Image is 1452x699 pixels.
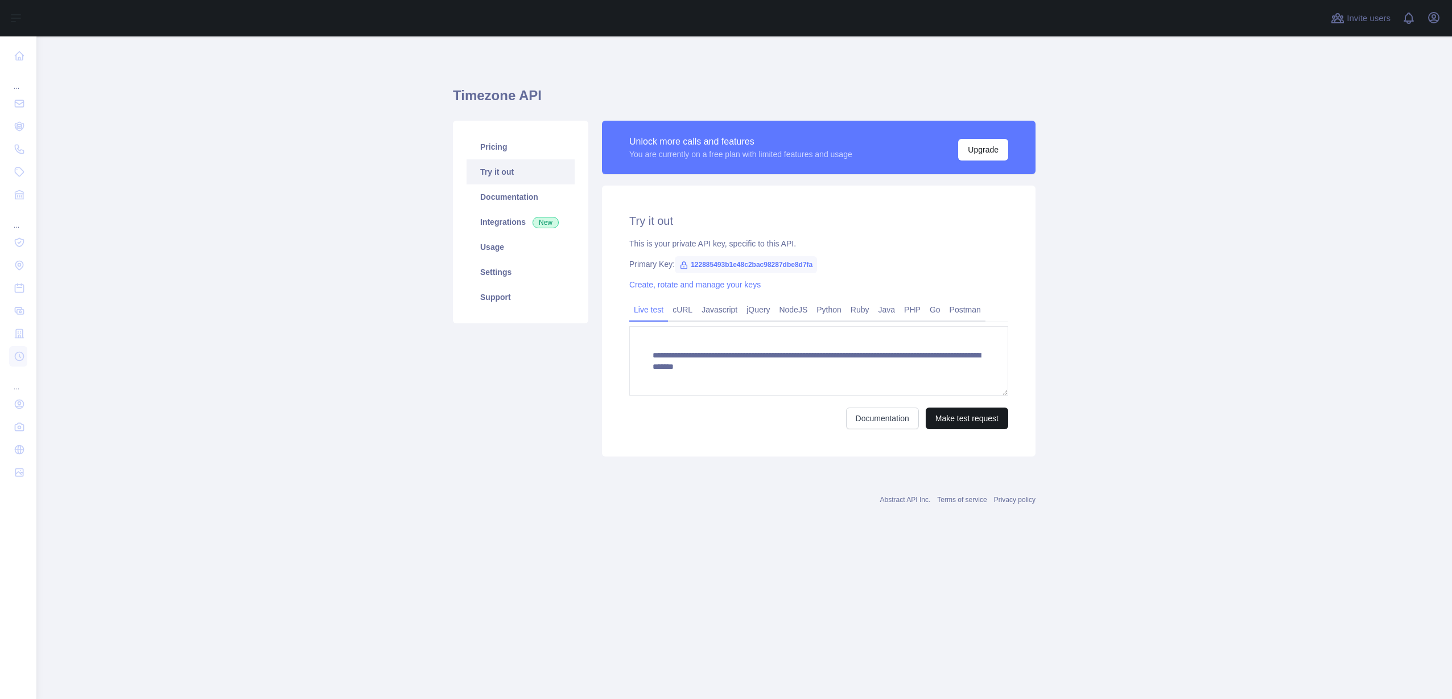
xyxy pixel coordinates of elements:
[994,496,1036,504] a: Privacy policy
[1347,12,1391,25] span: Invite users
[467,209,575,235] a: Integrations New
[467,184,575,209] a: Documentation
[925,301,945,319] a: Go
[880,496,931,504] a: Abstract API Inc.
[874,301,900,319] a: Java
[9,68,27,91] div: ...
[668,301,697,319] a: cURL
[629,258,1008,270] div: Primary Key:
[453,87,1036,114] h1: Timezone API
[629,301,668,319] a: Live test
[467,134,575,159] a: Pricing
[742,301,774,319] a: jQuery
[937,496,987,504] a: Terms of service
[846,301,874,319] a: Ruby
[926,408,1008,429] button: Make test request
[774,301,812,319] a: NodeJS
[1329,9,1393,27] button: Invite users
[467,235,575,260] a: Usage
[467,285,575,310] a: Support
[958,139,1008,161] button: Upgrade
[812,301,846,319] a: Python
[467,159,575,184] a: Try it out
[900,301,925,319] a: PHP
[629,135,852,149] div: Unlock more calls and features
[846,408,919,429] a: Documentation
[467,260,575,285] a: Settings
[629,149,852,160] div: You are currently on a free plan with limited features and usage
[9,207,27,230] div: ...
[675,256,817,273] span: 122885493b1e48c2bac98287dbe8d7fa
[697,301,742,319] a: Javascript
[629,238,1008,249] div: This is your private API key, specific to this API.
[533,217,559,228] span: New
[629,213,1008,229] h2: Try it out
[9,369,27,392] div: ...
[945,301,985,319] a: Postman
[629,280,761,289] a: Create, rotate and manage your keys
